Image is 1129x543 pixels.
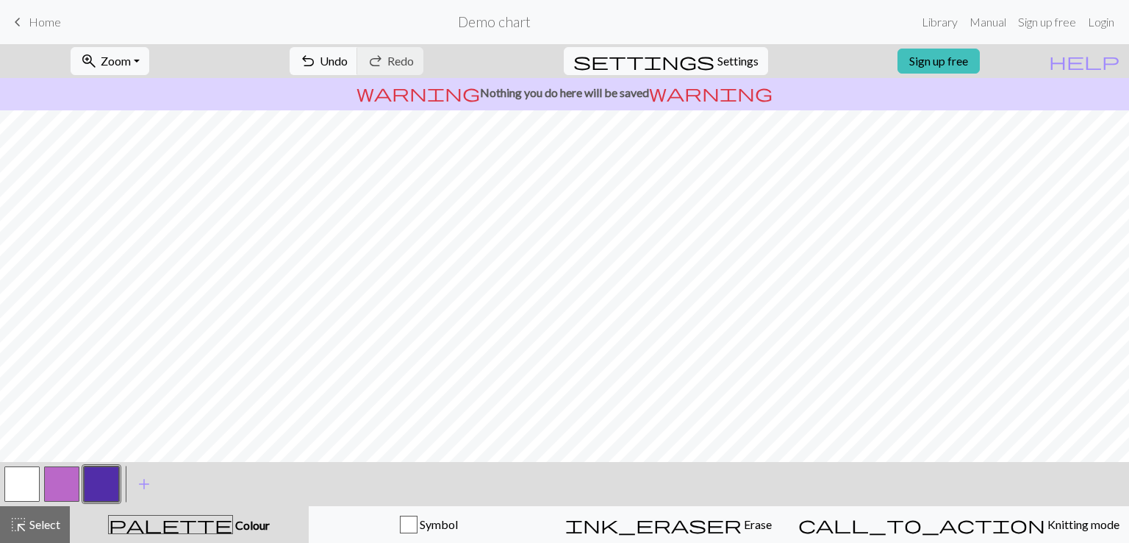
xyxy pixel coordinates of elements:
span: Undo [320,54,348,68]
span: Colour [233,518,270,532]
span: Select [27,517,60,531]
span: undo [299,51,317,71]
button: Colour [70,506,309,543]
button: Symbol [309,506,549,543]
span: palette [109,514,232,535]
span: warning [649,82,773,103]
button: Undo [290,47,358,75]
button: SettingsSettings [564,47,768,75]
button: Erase [548,506,789,543]
p: Nothing you do here will be saved [6,84,1123,102]
span: Knitting mode [1045,517,1119,531]
span: keyboard_arrow_left [9,12,26,32]
a: Manual [964,7,1012,37]
span: Home [29,15,61,29]
span: warning [356,82,480,103]
a: Sign up free [897,49,980,74]
span: zoom_in [80,51,98,71]
a: Login [1082,7,1120,37]
span: highlight_alt [10,514,27,535]
span: Zoom [101,54,131,68]
a: Sign up free [1012,7,1082,37]
span: help [1049,51,1119,71]
h2: Demo chart [458,13,531,30]
span: ink_eraser [565,514,742,535]
button: Knitting mode [789,506,1129,543]
a: Home [9,10,61,35]
a: Library [916,7,964,37]
button: Zoom [71,47,149,75]
span: Symbol [417,517,458,531]
span: Settings [717,52,759,70]
span: add [135,474,153,494]
span: call_to_action [798,514,1045,535]
i: Settings [573,52,714,70]
span: settings [573,51,714,71]
span: Erase [742,517,772,531]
